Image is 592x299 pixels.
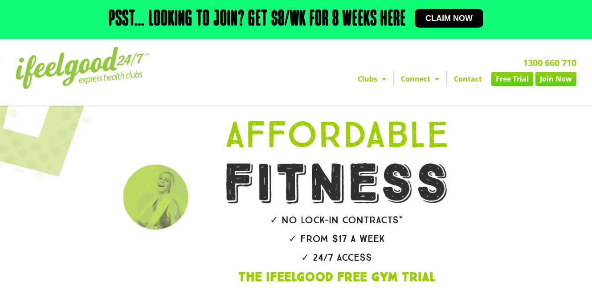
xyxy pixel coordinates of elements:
a: Connect [394,72,446,86]
a: Contact [447,72,489,86]
h2: Psst… Looking to join? Get $8/wk for 8 weeks here [109,9,406,30]
a: Free Trial [491,72,533,86]
span: Claim now [425,14,473,22]
h1: The IfeelGood Free Gym Trial [199,271,474,284]
nav: Menu [215,72,576,86]
a: Join Now [535,72,576,86]
a: Clubs [351,72,393,86]
a: 1300 660 710 [523,57,576,69]
h2: ✓ From $17 a week [199,234,474,244]
h2: ✓ No lock-in contracts* [199,215,474,225]
h2: ✓ 24/7 Access [199,253,474,262]
a: Claim now [415,9,483,28]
